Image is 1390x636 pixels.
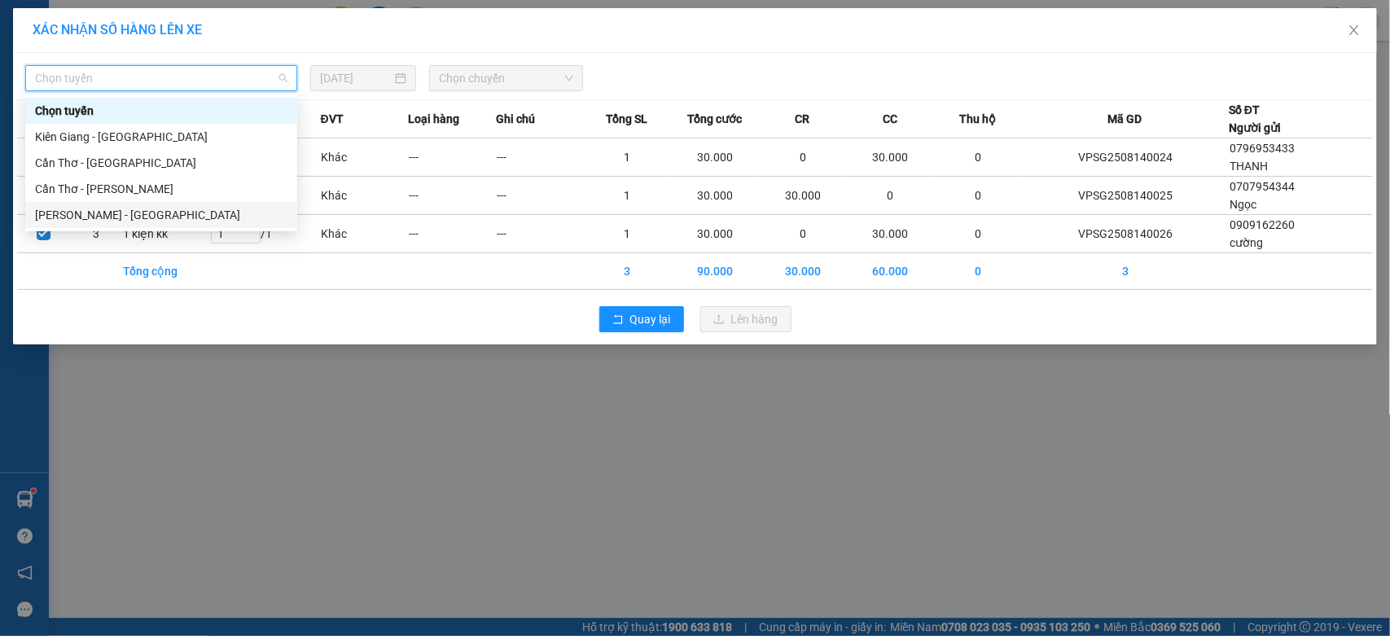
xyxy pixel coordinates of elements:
td: VPSG2508140025 [1022,177,1229,215]
td: 30.000 [759,177,847,215]
td: 60.000 [847,253,935,290]
td: 30.000 [671,138,759,177]
td: 30.000 [759,253,847,290]
div: Kiên Giang - Cần Thơ [25,124,297,150]
td: 3 [70,215,123,253]
div: Hồ Chí Minh - Cần Thơ [25,202,297,228]
td: VPSG2508140024 [1022,138,1229,177]
td: 0 [934,177,1022,215]
div: Cần Thơ - [GEOGRAPHIC_DATA] [35,154,287,172]
span: Chọn chuyến [439,66,572,90]
td: --- [496,138,584,177]
span: Ngọc [1230,198,1256,211]
div: Cần Thơ - Hồ Chí Minh [25,176,297,202]
td: Tổng cộng [122,253,210,290]
div: Chọn tuyến [25,98,297,124]
button: Close [1331,8,1377,54]
td: 0 [934,253,1022,290]
span: Tổng cước [687,110,742,128]
span: Ghi chú [496,110,535,128]
td: 0 [934,138,1022,177]
td: 1 [584,177,672,215]
td: Khác [321,138,409,177]
span: CC [883,110,897,128]
td: Khác [321,177,409,215]
span: XÁC NHẬN SỐ HÀNG LÊN XE [33,22,202,37]
span: 0909162260 [1230,218,1295,231]
td: 0 [934,215,1022,253]
span: close [1348,24,1361,37]
b: [PERSON_NAME] [94,11,230,31]
span: Thu hộ [959,110,996,128]
span: Quay lại [630,310,671,328]
div: Cần Thơ - Kiên Giang [25,150,297,176]
img: logo.jpg [7,7,89,89]
li: E11, Đường số 8, Khu dân cư Nông [GEOGRAPHIC_DATA], Kv.[GEOGRAPHIC_DATA], [GEOGRAPHIC_DATA] [7,36,310,118]
td: 1 [584,215,672,253]
span: 0707954344 [1230,180,1295,193]
td: 3 [584,253,672,290]
td: / 1 [210,215,321,253]
td: --- [408,215,496,253]
td: --- [496,177,584,215]
span: Chọn tuyến [35,66,287,90]
input: 14/08/2025 [320,69,392,87]
td: 90.000 [671,253,759,290]
div: [PERSON_NAME] - [GEOGRAPHIC_DATA] [35,206,287,224]
span: Tổng SL [607,110,648,128]
td: 30.000 [671,215,759,253]
td: Khác [321,215,409,253]
td: --- [408,177,496,215]
td: 1 [584,138,672,177]
td: 0 [759,215,847,253]
span: phone [7,121,20,134]
div: Chọn tuyến [35,102,287,120]
td: --- [408,138,496,177]
span: Mã GD [1108,110,1142,128]
div: Số ĐT Người gửi [1229,101,1281,137]
td: --- [496,215,584,253]
td: 30.000 [671,177,759,215]
span: environment [94,39,107,52]
span: cường [1230,236,1263,249]
td: VPSG2508140026 [1022,215,1229,253]
td: 1 kiện kk [122,215,210,253]
span: CR [795,110,809,128]
span: Loại hàng [408,110,459,128]
td: 30.000 [847,138,935,177]
span: THANH [1230,160,1268,173]
span: 0796953433 [1230,142,1295,155]
button: uploadLên hàng [700,306,791,332]
li: 1900 8181 [7,117,310,138]
span: rollback [612,314,624,327]
td: 0 [847,177,935,215]
td: 3 [1022,253,1229,290]
td: 30.000 [847,215,935,253]
div: Kiên Giang - [GEOGRAPHIC_DATA] [35,128,287,146]
td: 0 [759,138,847,177]
div: Cần Thơ - [PERSON_NAME] [35,180,287,198]
span: ĐVT [321,110,344,128]
button: rollbackQuay lại [599,306,684,332]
